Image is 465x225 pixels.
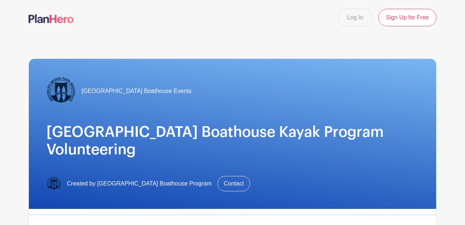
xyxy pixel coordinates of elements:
[378,9,436,26] a: Sign Up for Free
[46,123,419,158] h1: [GEOGRAPHIC_DATA] Boathouse Kayak Program Volunteering
[218,176,250,191] a: Contact
[29,14,74,23] img: logo-507f7623f17ff9eddc593b1ce0a138ce2505c220e1c5a4e2b4648c50719b7d32.svg
[67,179,212,188] span: Created by [GEOGRAPHIC_DATA] Boathouse Program
[82,87,192,95] span: [GEOGRAPHIC_DATA] Boathouse Events
[46,176,61,191] img: Logo-Title.png
[46,76,76,106] img: Logo-Title.png
[338,9,372,26] a: Log In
